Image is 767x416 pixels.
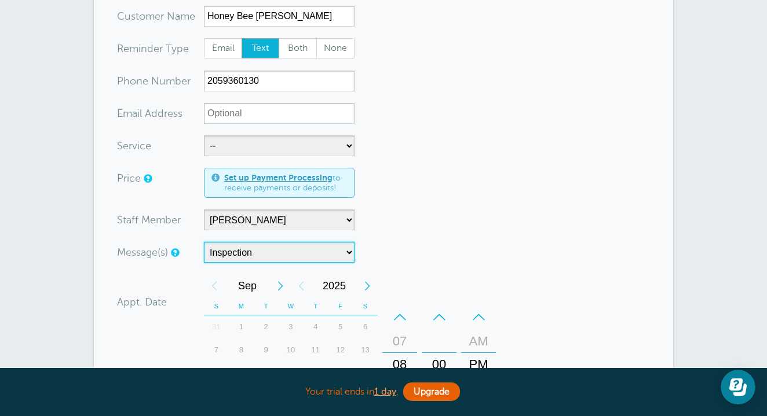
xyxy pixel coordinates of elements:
[303,362,328,385] div: 18
[291,274,312,297] div: Previous Year
[328,315,353,338] div: 5
[353,315,378,338] div: 6
[254,338,279,362] div: Tuesday, September 9
[117,108,137,119] span: Ema
[403,382,460,401] a: Upgrade
[204,315,229,338] div: 31
[117,76,136,86] span: Pho
[204,274,225,297] div: Previous Month
[229,338,254,362] div: 8
[328,338,353,362] div: 12
[137,108,164,119] span: il Add
[171,249,178,256] a: Simple templates and custom messages will use the reminder schedule set under Settings > Reminder...
[303,297,328,315] th: T
[117,103,204,124] div: ress
[328,297,353,315] th: F
[303,315,328,338] div: 4
[117,141,151,151] label: Service
[94,380,673,404] div: Your trial ends in .
[328,338,353,362] div: Friday, September 12
[254,362,279,385] div: 16
[242,39,279,58] span: Text
[353,297,378,315] th: S
[465,353,492,376] div: PM
[242,38,280,59] label: Text
[117,173,141,183] label: Price
[328,362,353,385] div: Friday, September 19
[229,362,254,385] div: 15
[117,247,168,257] label: Message(s)
[721,370,755,404] iframe: Resource center
[204,38,242,59] label: Email
[303,362,328,385] div: Thursday, September 18
[316,38,355,59] label: None
[117,71,204,91] div: mber
[254,338,279,362] div: 9
[279,362,304,385] div: Wednesday, September 17
[279,297,304,315] th: W
[117,215,181,225] label: Staff Member
[204,338,229,362] div: 7
[229,297,254,315] th: M
[229,338,254,362] div: Monday, September 8
[279,39,316,58] span: Both
[303,338,328,362] div: 11
[328,315,353,338] div: Friday, September 5
[465,330,492,353] div: AM
[317,39,354,58] span: None
[312,274,357,297] span: 2025
[303,338,328,362] div: Thursday, September 11
[279,315,304,338] div: Wednesday, September 3
[204,297,229,315] th: S
[353,362,378,385] div: 20
[279,38,317,59] label: Both
[117,43,189,54] label: Reminder Type
[353,315,378,338] div: Saturday, September 6
[204,362,229,385] div: 14
[204,362,229,385] div: Sunday, September 14
[254,362,279,385] div: Tuesday, September 16
[229,362,254,385] div: Monday, September 15
[357,274,378,297] div: Next Year
[386,330,414,353] div: 07
[303,315,328,338] div: Thursday, September 4
[425,353,453,376] div: 00
[254,297,279,315] th: T
[224,173,333,182] a: Set up Payment Processing
[279,362,304,385] div: 17
[353,338,378,362] div: Saturday, September 13
[279,315,304,338] div: 3
[353,362,378,385] div: Saturday, September 20
[225,274,270,297] span: September
[117,11,136,21] span: Cus
[224,173,347,193] span: to receive payments or deposits!
[117,297,167,307] label: Appt. Date
[279,338,304,362] div: Wednesday, September 10
[117,6,204,27] div: ame
[270,274,291,297] div: Next Month
[204,103,355,124] input: Optional
[204,39,242,58] span: Email
[229,315,254,338] div: 1
[374,386,396,397] a: 1 day
[136,11,175,21] span: tomer N
[386,353,414,376] div: 08
[136,76,166,86] span: ne Nu
[229,315,254,338] div: Monday, September 1
[254,315,279,338] div: Tuesday, September 2
[204,315,229,338] div: Sunday, August 31
[353,338,378,362] div: 13
[204,338,229,362] div: Sunday, September 7
[279,338,304,362] div: 10
[254,315,279,338] div: 2
[328,362,353,385] div: 19
[144,175,151,182] a: An optional price for the appointment. If you set a price, you can include a payment link in your...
